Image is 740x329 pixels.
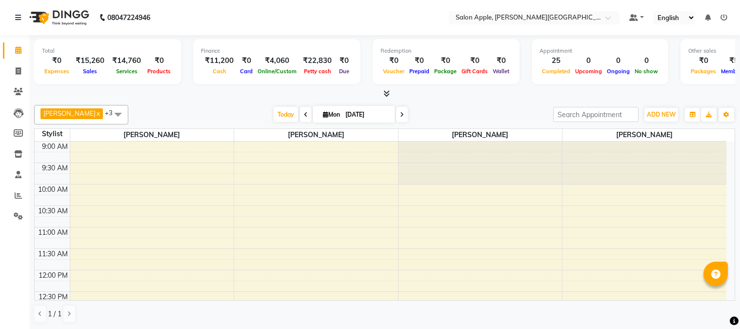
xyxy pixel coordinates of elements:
[399,129,562,141] span: [PERSON_NAME]
[632,68,660,75] span: No show
[145,55,173,66] div: ₹0
[540,55,573,66] div: 25
[42,68,72,75] span: Expenses
[301,68,334,75] span: Petty cash
[540,47,660,55] div: Appointment
[35,129,70,139] div: Stylist
[380,55,407,66] div: ₹0
[299,55,336,66] div: ₹22,830
[407,55,432,66] div: ₹0
[573,55,604,66] div: 0
[70,129,234,141] span: [PERSON_NAME]
[42,55,72,66] div: ₹0
[36,249,70,259] div: 11:30 AM
[380,68,407,75] span: Voucher
[255,68,299,75] span: Online/Custom
[43,109,96,117] span: [PERSON_NAME]
[407,68,432,75] span: Prepaid
[644,108,678,122] button: ADD NEW
[72,55,108,66] div: ₹15,260
[210,68,229,75] span: Cash
[96,109,100,117] a: x
[688,68,719,75] span: Packages
[201,47,353,55] div: Finance
[459,55,490,66] div: ₹0
[238,55,255,66] div: ₹0
[80,68,100,75] span: Sales
[490,55,512,66] div: ₹0
[36,206,70,216] div: 10:30 AM
[234,129,398,141] span: [PERSON_NAME]
[336,55,353,66] div: ₹0
[553,107,639,122] input: Search Appointment
[647,111,676,118] span: ADD NEW
[105,109,120,117] span: +3
[432,68,459,75] span: Package
[573,68,604,75] span: Upcoming
[25,4,92,31] img: logo
[36,185,70,195] div: 10:00 AM
[255,55,299,66] div: ₹4,060
[40,142,70,152] div: 9:00 AM
[145,68,173,75] span: Products
[604,55,632,66] div: 0
[108,55,145,66] div: ₹14,760
[40,163,70,173] div: 9:30 AM
[632,55,660,66] div: 0
[688,55,719,66] div: ₹0
[114,68,140,75] span: Services
[274,107,298,122] span: Today
[37,270,70,281] div: 12:00 PM
[604,68,632,75] span: Ongoing
[562,129,726,141] span: [PERSON_NAME]
[37,292,70,302] div: 12:30 PM
[490,68,512,75] span: Wallet
[380,47,512,55] div: Redemption
[342,107,391,122] input: 2025-09-01
[42,47,173,55] div: Total
[201,55,238,66] div: ₹11,200
[48,309,61,319] span: 1 / 1
[107,4,150,31] b: 08047224946
[36,227,70,238] div: 11:00 AM
[337,68,352,75] span: Due
[238,68,255,75] span: Card
[459,68,490,75] span: Gift Cards
[320,111,342,118] span: Mon
[540,68,573,75] span: Completed
[432,55,459,66] div: ₹0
